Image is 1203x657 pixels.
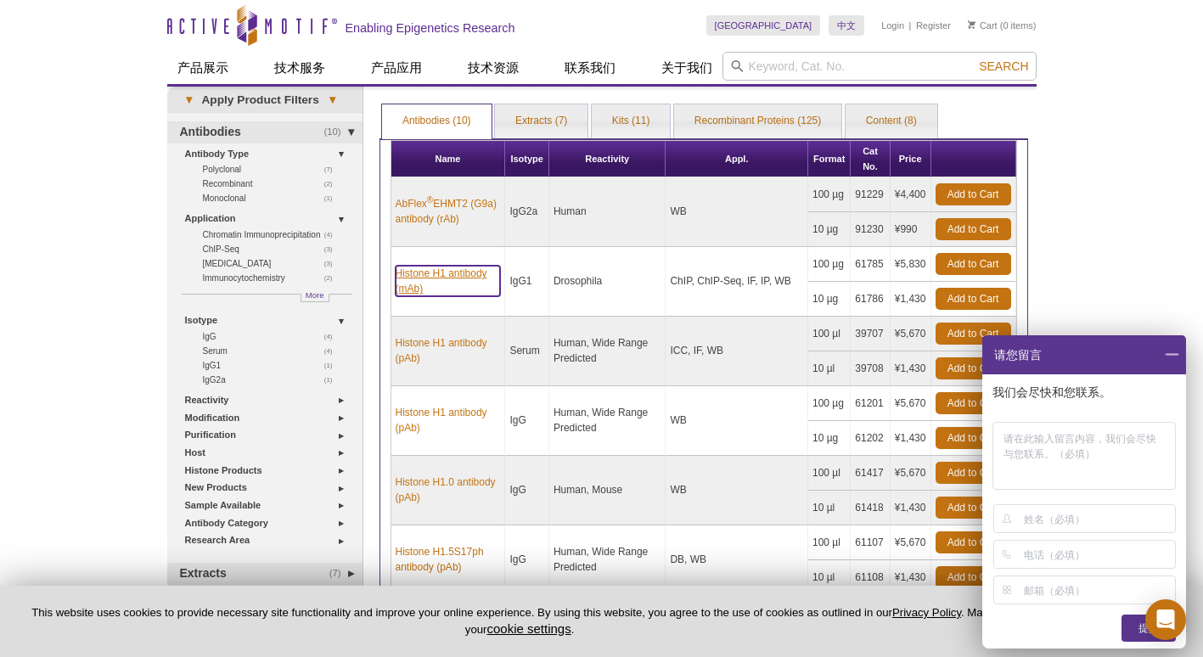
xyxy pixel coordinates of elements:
th: Cat No. [851,141,890,177]
a: Add to Cart [936,531,1011,553]
p: This website uses cookies to provide necessary site functionality and improve your online experie... [27,605,1012,637]
td: Serum [505,317,549,386]
a: (4)IgG [203,329,342,344]
td: 10 µl [808,351,851,386]
td: 10 µg [808,282,851,317]
td: WB [666,456,808,525]
td: Drosophila [549,247,666,317]
td: 10 µg [808,212,851,247]
a: 中文 [829,15,864,36]
a: Histone H1.0 antibody (pAb) [396,474,501,505]
td: ICC, IF, WB [666,317,808,386]
a: Add to Cart [936,323,1011,345]
input: 邮箱（必填） [1024,576,1172,604]
a: Antibody Type [185,145,352,163]
span: Search [979,59,1028,73]
td: ¥1,430 [891,491,931,525]
td: IgG [505,525,549,595]
a: Cart [968,20,998,31]
td: IgG2a [505,177,549,247]
a: 技术资源 [458,52,529,84]
a: Modification [185,409,352,427]
sup: ® [427,195,433,205]
td: 39708 [851,351,890,386]
td: 10 µg [808,421,851,456]
a: 联系我们 [554,52,626,84]
td: DB, WB [666,525,808,595]
a: (1)Monoclonal [203,191,342,205]
td: Human [549,177,666,247]
a: Sample Available [185,497,352,514]
a: (1)IgG2a [203,373,342,387]
td: WB [666,386,808,456]
a: [GEOGRAPHIC_DATA] [706,15,821,36]
a: Histone H1 antibody (pAb) [396,335,501,366]
input: 姓名（必填） [1024,505,1172,532]
td: ¥1,430 [891,351,931,386]
td: 100 µg [808,247,851,282]
td: Human, Mouse [549,456,666,525]
td: 61417 [851,456,890,491]
td: 61107 [851,525,890,560]
a: More [301,294,329,302]
a: Purification [185,426,352,444]
a: (2)Immunocytochemistry [203,271,342,285]
h2: Enabling Epigenetics Research [346,20,515,36]
td: 61108 [851,560,890,595]
span: (1) [324,191,342,205]
td: Human, Wide Range Predicted [549,317,666,386]
a: Antibodies (10) [382,104,492,138]
span: (2) [324,177,342,191]
td: 10 µl [808,560,851,595]
a: (3)[MEDICAL_DATA] [203,256,342,271]
td: 61201 [851,386,890,421]
a: Register [916,20,951,31]
span: (4) [324,329,342,344]
td: IgG [505,386,549,456]
a: (4)Serum [203,344,342,358]
span: (1) [324,373,342,387]
a: Add to Cart [936,497,1011,519]
a: Add to Cart [936,218,1011,240]
a: Application [185,210,352,227]
td: ¥5,830 [891,247,931,282]
a: Login [881,20,904,31]
a: (7)Polyclonal [203,162,342,177]
a: Add to Cart [936,253,1011,275]
a: ▾Apply Product Filters▾ [167,87,363,114]
button: Search [974,59,1033,74]
a: Add to Cart [936,392,1011,414]
td: ¥5,670 [891,525,931,560]
a: Content (8) [846,104,937,138]
td: WB [666,177,808,247]
th: Reactivity [549,141,666,177]
span: More [306,288,324,302]
a: Histone Products [185,462,352,480]
td: 61202 [851,421,890,456]
td: 100 µg [808,177,851,212]
a: Host [185,444,352,462]
a: 关于我们 [651,52,722,84]
td: 91229 [851,177,890,212]
a: Reactivity [185,391,352,409]
td: ¥1,430 [891,421,931,456]
img: Your Cart [968,20,975,29]
a: (4)Chromatin Immunoprecipitation [203,227,342,242]
td: ¥5,670 [891,386,931,421]
th: Format [808,141,851,177]
td: 61785 [851,247,890,282]
a: Add to Cart [936,427,1011,449]
a: Add to Cart [936,462,1011,484]
span: (4) [324,227,342,242]
td: 61418 [851,491,890,525]
th: Price [891,141,931,177]
span: ▾ [319,93,346,108]
span: (1) [324,358,342,373]
a: Recombinant Proteins (125) [674,104,841,138]
div: 提交 [1121,615,1176,642]
td: Human, Wide Range Predicted [549,525,666,595]
a: Histone H1 antibody (mAb) [396,266,501,296]
span: (3) [324,256,342,271]
a: Antibody Category [185,514,352,532]
li: (0 items) [968,15,1037,36]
